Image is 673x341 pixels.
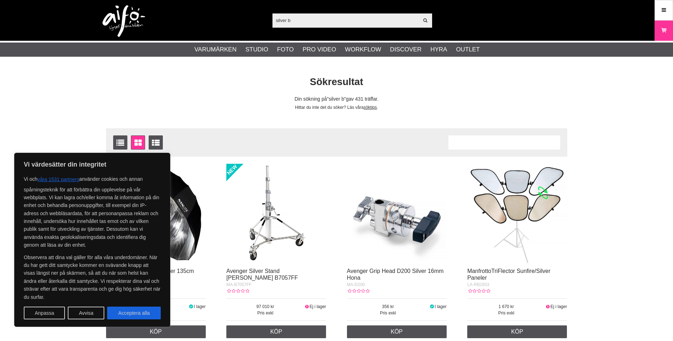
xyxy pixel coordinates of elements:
[106,325,206,338] a: Köp
[390,45,421,54] a: Discover
[456,45,480,54] a: Outlet
[347,268,444,281] a: Avenger Grip Head D200 Silver 16mm Hona
[430,45,447,54] a: Hyra
[101,75,573,89] h1: Sökresultat
[194,45,237,54] a: Varumärken
[14,153,170,327] div: Vi värdesätter din integritet
[226,268,298,281] a: Avenger Silver Stand [PERSON_NAME] B7057FF
[226,288,249,294] div: Kundbetyg: 0
[131,135,145,150] a: Fönstervisning
[347,325,447,338] a: Köp
[309,304,326,309] span: Ej i lager
[347,164,447,263] img: Avenger Grip Head D200 Silver 16mm Hona
[103,5,145,37] img: logo.png
[246,45,268,54] a: Studio
[295,105,363,110] span: Hittar du inte det du söker? Läs våra
[467,288,490,294] div: Kundbetyg: 0
[294,96,379,102] span: Din sökning på gav 431 träffar.
[429,304,435,309] i: I lager
[467,282,489,287] span: LA-RB2933
[467,303,545,310] span: 1 670
[347,303,429,310] span: 356
[272,15,419,26] input: Sök produkter ...
[467,325,567,338] a: Köp
[345,45,381,54] a: Workflow
[24,307,65,319] button: Anpassa
[435,304,446,309] span: I lager
[347,310,429,316] span: Pris exkl
[149,135,163,150] a: Utökad listvisning
[364,105,377,110] a: söktips
[226,164,326,263] img: Avenger Silver Stand Long John B7057FF
[24,173,161,249] p: Vi och använder cookies och annan spårningsteknik för att förbättra din upplevelse på vår webbpla...
[545,304,551,309] i: Ej i lager
[38,173,79,186] button: våra 1531 partners
[551,304,567,309] span: Ej i lager
[327,96,346,102] span: silver b
[113,135,127,150] a: Listvisning
[24,253,161,301] p: Observera att dina val gäller för alla våra underdomäner. När du har gett ditt samtycke kommer en...
[194,304,205,309] span: I lager
[467,164,567,263] img: ManfrottoTriFlector Sunfire/Silver Paneler
[303,45,336,54] a: Pro Video
[188,304,194,309] i: I lager
[226,282,252,287] span: MA-B7057FF
[226,310,304,316] span: Pris exkl
[107,307,161,319] button: Acceptera alla
[226,325,326,338] a: Köp
[226,303,304,310] span: 97 010
[277,45,294,54] a: Foto
[347,282,365,287] span: MA-D200
[347,288,370,294] div: Kundbetyg: 0
[467,310,545,316] span: Pris exkl
[304,304,310,309] i: Ej i lager
[68,307,104,319] button: Avvisa
[24,160,161,169] p: Vi värdesätter din integritet
[377,105,378,110] span: .
[467,268,550,281] a: ManfrottoTriFlector Sunfire/Silver Paneler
